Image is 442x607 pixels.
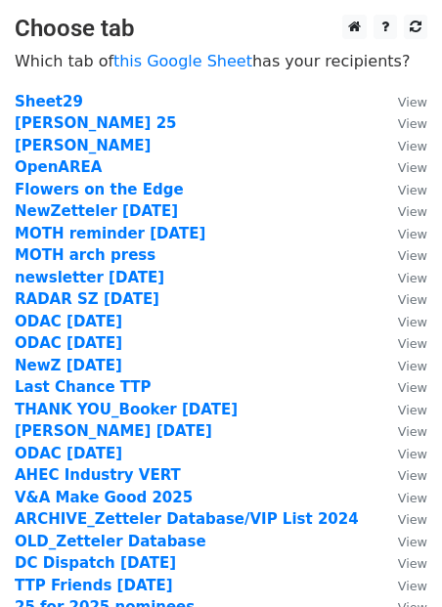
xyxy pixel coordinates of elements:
[398,292,427,307] small: View
[398,183,427,197] small: View
[113,52,252,70] a: this Google Sheet
[398,535,427,549] small: View
[15,422,212,440] a: [PERSON_NAME] [DATE]
[15,137,151,154] a: [PERSON_NAME]
[15,577,173,594] a: TTP Friends [DATE]
[15,202,178,220] a: NewZetteler [DATE]
[378,137,427,154] a: View
[15,357,122,374] a: NewZ [DATE]
[378,533,427,550] a: View
[378,357,427,374] a: View
[15,378,152,396] a: Last Chance TTP
[378,269,427,286] a: View
[15,114,177,132] a: [PERSON_NAME] 25
[15,225,205,242] a: MOTH reminder [DATE]
[15,269,164,286] a: newsletter [DATE]
[398,556,427,571] small: View
[398,160,427,175] small: View
[378,246,427,264] a: View
[398,248,427,263] small: View
[398,95,427,109] small: View
[15,313,122,330] a: ODAC [DATE]
[15,466,181,484] a: AHEC Industry VERT
[378,466,427,484] a: View
[378,554,427,572] a: View
[378,334,427,352] a: View
[15,334,122,352] a: ODAC [DATE]
[15,15,427,43] h3: Choose tab
[398,468,427,483] small: View
[378,158,427,176] a: View
[398,491,427,505] small: View
[15,401,238,418] a: THANK YOU_Booker [DATE]
[15,246,155,264] a: MOTH arch press
[15,489,193,506] a: V&A Make Good 2025
[378,202,427,220] a: View
[378,577,427,594] a: View
[15,181,184,198] a: Flowers on the Edge
[398,359,427,373] small: View
[378,225,427,242] a: View
[378,510,427,528] a: View
[398,424,427,439] small: View
[398,227,427,241] small: View
[378,181,427,198] a: View
[378,445,427,462] a: View
[398,204,427,219] small: View
[15,290,159,308] a: RADAR SZ [DATE]
[378,114,427,132] a: View
[378,401,427,418] a: View
[398,315,427,329] small: View
[398,271,427,285] small: View
[15,554,176,572] a: DC Dispatch [DATE]
[378,313,427,330] a: View
[15,51,427,71] p: Which tab of has your recipients?
[15,510,359,528] a: ARCHIVE_Zetteler Database/VIP List 2024
[398,512,427,527] small: View
[398,403,427,417] small: View
[378,93,427,110] a: View
[398,336,427,351] small: View
[398,116,427,131] small: View
[398,579,427,593] small: View
[378,489,427,506] a: View
[15,158,102,176] a: OpenAREA
[398,139,427,153] small: View
[15,445,122,462] a: ODAC [DATE]
[15,93,83,110] a: Sheet29
[378,378,427,396] a: View
[398,380,427,395] small: View
[398,447,427,461] small: View
[378,422,427,440] a: View
[15,533,206,550] a: OLD_Zetteler Database
[378,290,427,308] a: View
